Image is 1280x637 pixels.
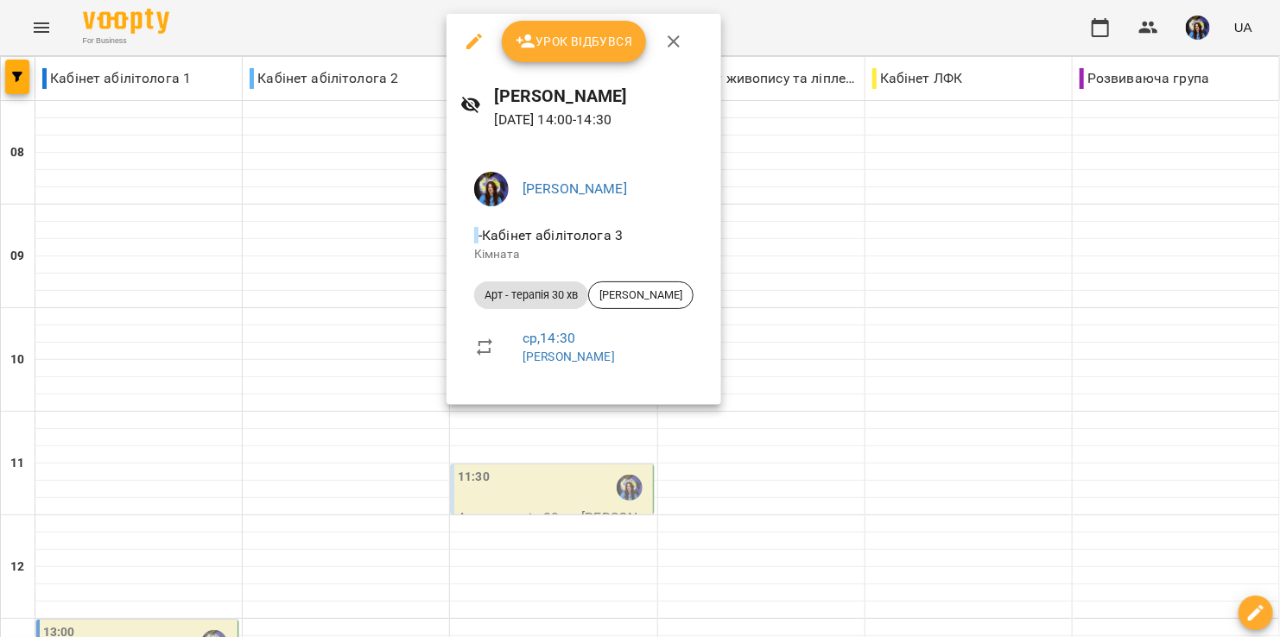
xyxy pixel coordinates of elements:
span: Арт - терапія 30 хв [474,287,588,303]
h6: [PERSON_NAME] [495,83,707,110]
a: [PERSON_NAME] [523,350,615,363]
button: Урок відбувся [502,21,647,62]
a: [PERSON_NAME] [523,180,627,197]
p: Кімната [474,246,694,263]
span: [PERSON_NAME] [589,287,693,303]
a: ср , 14:30 [523,330,575,346]
span: Урок відбувся [516,31,633,52]
div: [PERSON_NAME] [588,281,694,309]
span: - Кабінет абілітолога 3 [474,227,626,243]
img: 45559c1a150f8c2aa145bf47fc7aae9b.jpg [474,172,509,206]
p: [DATE] 14:00 - 14:30 [495,110,707,130]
